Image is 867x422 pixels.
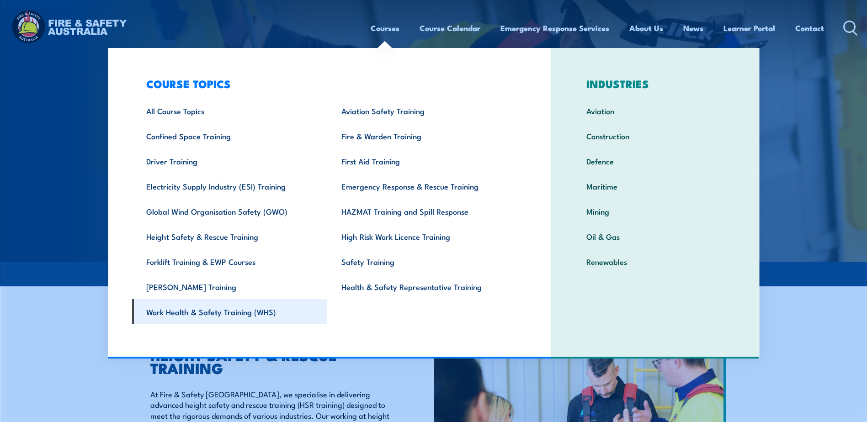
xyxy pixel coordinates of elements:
[132,224,327,249] a: Height Safety & Rescue Training
[327,224,522,249] a: High Risk Work Licence Training
[572,199,738,224] a: Mining
[572,77,738,90] h3: INDUSTRIES
[723,16,775,40] a: Learner Portal
[132,123,327,148] a: Confined Space Training
[500,16,609,40] a: Emergency Response Services
[572,249,738,274] a: Renewables
[572,98,738,123] a: Aviation
[327,174,522,199] a: Emergency Response & Rescue Training
[572,224,738,249] a: Oil & Gas
[327,249,522,274] a: Safety Training
[572,123,738,148] a: Construction
[371,16,399,40] a: Courses
[132,249,327,274] a: Forklift Training & EWP Courses
[327,123,522,148] a: Fire & Warden Training
[132,174,327,199] a: Electricity Supply Industry (ESI) Training
[150,348,392,374] h2: HEIGHT SAFETY & RESCUE TRAINING
[572,148,738,174] a: Defence
[132,299,327,324] a: Work Health & Safety Training (WHS)
[132,199,327,224] a: Global Wind Organisation Safety (GWO)
[327,148,522,174] a: First Aid Training
[420,16,480,40] a: Course Calendar
[327,199,522,224] a: HAZMAT Training and Spill Response
[795,16,824,40] a: Contact
[683,16,703,40] a: News
[132,274,327,299] a: [PERSON_NAME] Training
[132,77,522,90] h3: COURSE TOPICS
[132,98,327,123] a: All Course Topics
[327,98,522,123] a: Aviation Safety Training
[327,274,522,299] a: Health & Safety Representative Training
[629,16,663,40] a: About Us
[132,148,327,174] a: Driver Training
[572,174,738,199] a: Maritime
